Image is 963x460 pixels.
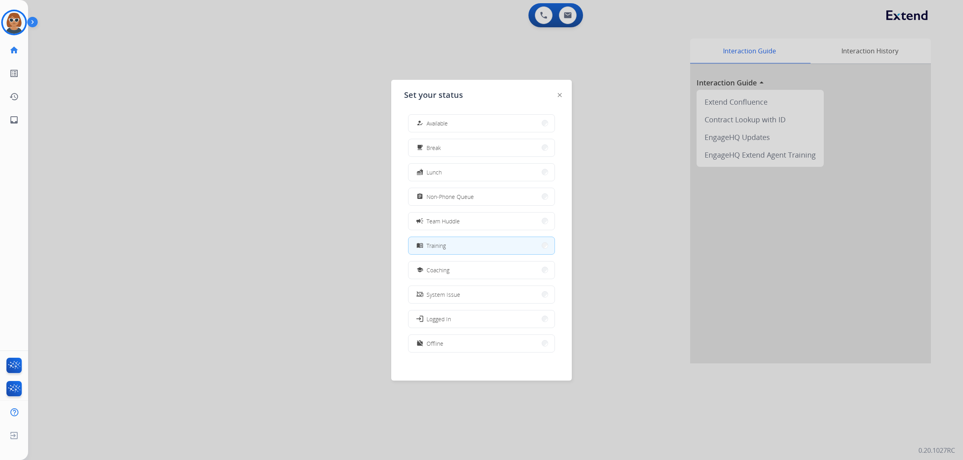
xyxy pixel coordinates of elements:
[427,168,442,176] span: Lunch
[416,217,424,225] mat-icon: campaign
[427,315,451,323] span: Logged In
[408,115,555,132] button: Available
[416,169,423,176] mat-icon: fastfood
[408,164,555,181] button: Lunch
[416,315,424,323] mat-icon: login
[9,45,19,55] mat-icon: home
[408,335,555,352] button: Offline
[416,267,423,274] mat-icon: school
[9,92,19,101] mat-icon: history
[918,446,955,455] p: 0.20.1027RC
[408,286,555,303] button: System Issue
[416,193,423,200] mat-icon: assignment
[427,119,448,128] span: Available
[427,266,449,274] span: Coaching
[427,193,474,201] span: Non-Phone Queue
[408,139,555,156] button: Break
[427,339,443,348] span: Offline
[9,115,19,125] mat-icon: inbox
[408,188,555,205] button: Non-Phone Queue
[427,217,460,225] span: Team Huddle
[404,89,463,101] span: Set your status
[558,93,562,97] img: close-button
[416,144,423,151] mat-icon: free_breakfast
[416,291,423,298] mat-icon: phonelink_off
[408,310,555,328] button: Logged In
[416,242,423,249] mat-icon: menu_book
[416,120,423,127] mat-icon: how_to_reg
[3,11,25,34] img: avatar
[427,290,460,299] span: System Issue
[408,213,555,230] button: Team Huddle
[9,69,19,78] mat-icon: list_alt
[408,261,555,279] button: Coaching
[427,241,446,250] span: Training
[427,144,441,152] span: Break
[416,340,423,347] mat-icon: work_off
[408,237,555,254] button: Training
